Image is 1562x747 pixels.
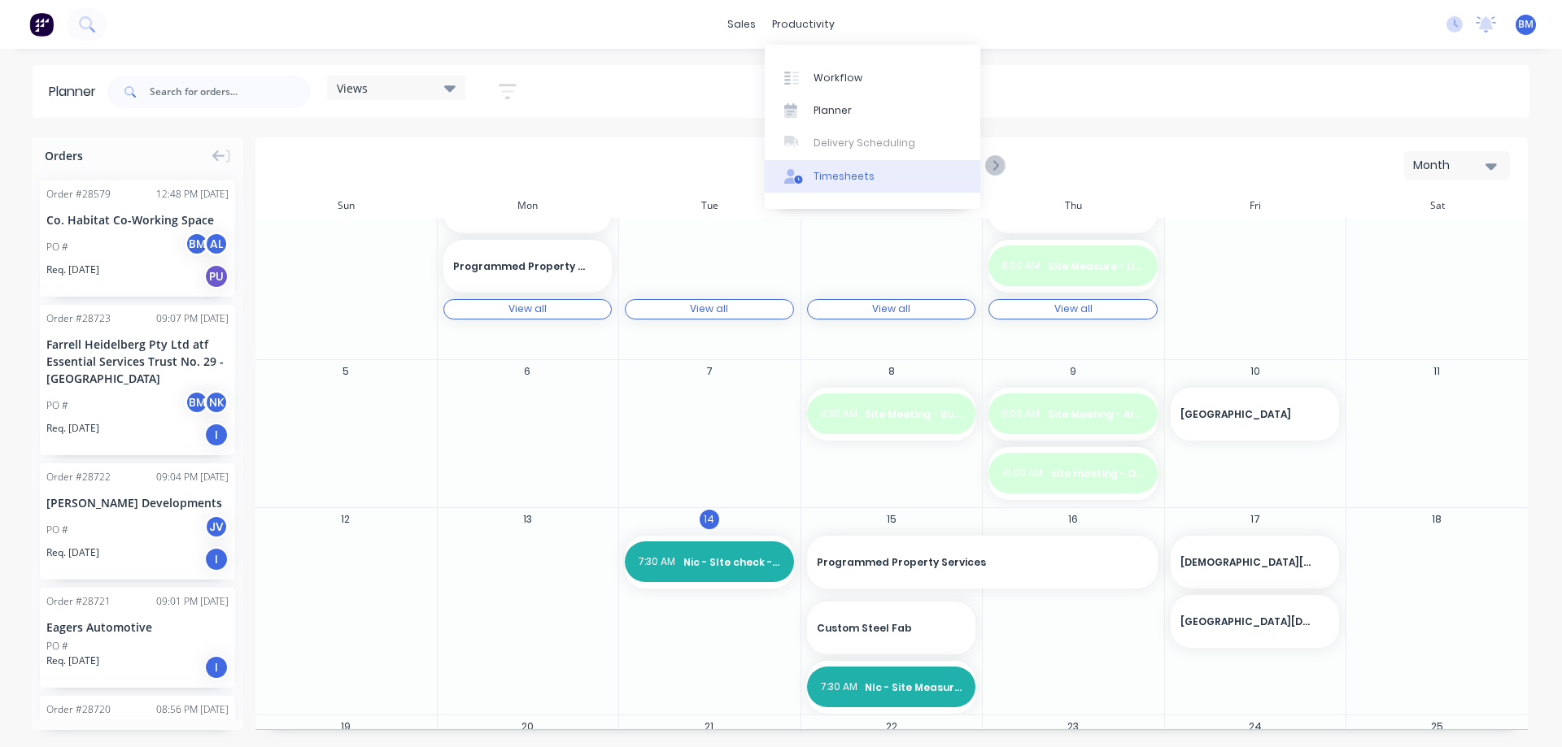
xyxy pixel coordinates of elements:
[29,12,54,37] img: Factory
[1171,595,1340,648] div: [GEOGRAPHIC_DATA][DEMOGRAPHIC_DATA]
[719,12,764,37] div: sales
[1346,193,1528,218] div: Sat
[336,510,356,529] button: 12
[1246,362,1265,381] button: 10
[700,717,719,736] button: 21
[1001,466,1043,481] span: 10:00 AM
[46,398,68,413] div: PO #
[46,240,68,254] div: PO #
[765,61,980,93] a: Workflow
[814,103,852,118] div: Planner
[1427,510,1446,529] button: 18
[982,193,1164,218] div: Thu
[1518,17,1534,32] span: BM
[1001,406,1040,422] span: 9:00 AM
[46,187,111,202] div: Order # 28579
[988,240,1158,293] div: 8:00 AMSite Measure - Liquor Legends
[46,211,229,228] div: Co. Habitat Co-Working Space
[1427,362,1446,381] button: 11
[46,470,111,484] div: Order # 28722
[443,240,613,293] div: Programmed Property Services
[517,717,537,736] button: 20
[517,362,537,381] button: 6
[700,510,719,529] button: 14
[882,510,901,529] button: 15
[204,390,229,415] div: NK
[1180,615,1315,629] span: [GEOGRAPHIC_DATA][DEMOGRAPHIC_DATA]
[872,303,910,315] div: View all
[437,193,619,218] div: Mon
[765,94,980,127] a: Planner
[204,547,229,571] div: I
[46,494,229,511] div: [PERSON_NAME] Developments
[1001,258,1040,274] span: 8:00 AM
[1171,536,1340,588] div: [DEMOGRAPHIC_DATA][GEOGRAPHIC_DATA]
[1063,510,1083,529] button: 16
[690,303,728,315] div: View all
[46,702,111,717] div: Order # 28720
[638,554,675,570] span: 7:30 AM
[985,155,1004,176] button: Next page
[204,655,229,680] div: I
[1413,157,1488,174] div: Month
[185,390,209,415] div: BM
[1404,151,1510,180] button: Month
[46,639,68,654] div: PO #
[1180,407,1315,422] span: [GEOGRAPHIC_DATA]
[817,555,1115,570] span: Programmed Property Services
[1048,407,1145,422] span: Site Meeting - Arriba ([PERSON_NAME] - 0436 349 553)
[45,147,83,164] span: Orders
[150,76,311,108] input: Search for orders...
[807,661,976,714] div: 7:30 AMNIc - Site Measure - LANGTREES MACHINERY Digger
[764,12,843,37] div: productivity
[453,259,587,274] span: Programmed Property Services
[508,303,547,315] div: View all
[700,362,719,381] button: 7
[988,388,1158,441] div: 9:00 AMSite Meeting - Arriba ([PERSON_NAME] - 0436 349 553)
[814,71,862,85] div: Workflow
[817,621,951,636] span: Custom Steel Fab
[336,362,356,381] button: 5
[156,470,229,484] div: 09:04 PM [DATE]
[618,193,801,218] div: Tue
[204,264,229,289] div: PU
[1048,259,1145,274] span: Site Measure - Liquor Legends
[814,169,875,184] div: Timesheets
[255,193,437,218] div: Sun
[988,447,1158,500] div: 10:00 AMsite meeting - Olive Branch Quilts
[820,680,857,695] span: 7:30 AM
[46,594,111,609] div: Order # 28721
[865,407,962,422] span: Site Meeting - Building 502
[1164,193,1346,218] div: Fri
[156,594,229,609] div: 09:01 PM [DATE]
[1063,362,1083,381] button: 9
[807,602,976,654] div: Custom Steel Fab
[204,515,229,539] div: JV
[865,680,962,695] span: NIc - Site Measure - LANGTREES MACHINERY Digger
[1427,717,1446,736] button: 25
[683,555,781,570] span: Nic - SIte check - SNP Collection Office
[625,536,794,588] div: 7:30 AMNic - SIte check - SNP Collection Office
[46,545,99,560] span: Req. [DATE]
[337,80,368,97] span: Views
[156,311,229,326] div: 09:07 PM [DATE]
[46,619,229,636] div: Eagers Automotive
[185,232,209,256] div: BM
[1246,510,1265,529] button: 17
[807,536,1158,588] div: Programmed Property Services
[1051,467,1145,481] span: site meeting - Olive Branch Quilts
[336,717,356,736] button: 19
[1171,388,1340,441] div: [GEOGRAPHIC_DATA]
[765,160,980,193] a: Timesheets
[517,510,537,529] button: 13
[46,336,229,387] div: Farrell Heidelberg Pty Ltd atf Essential Services Trust No. 29 - [GEOGRAPHIC_DATA]
[1180,555,1315,570] span: [DEMOGRAPHIC_DATA][GEOGRAPHIC_DATA]
[156,187,229,202] div: 12:48 PM [DATE]
[46,654,99,668] span: Req. [DATE]
[156,702,229,717] div: 08:56 PM [DATE]
[46,263,99,277] span: Req. [DATE]
[882,362,901,381] button: 8
[46,523,68,537] div: PO #
[882,717,901,736] button: 22
[204,423,229,447] div: I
